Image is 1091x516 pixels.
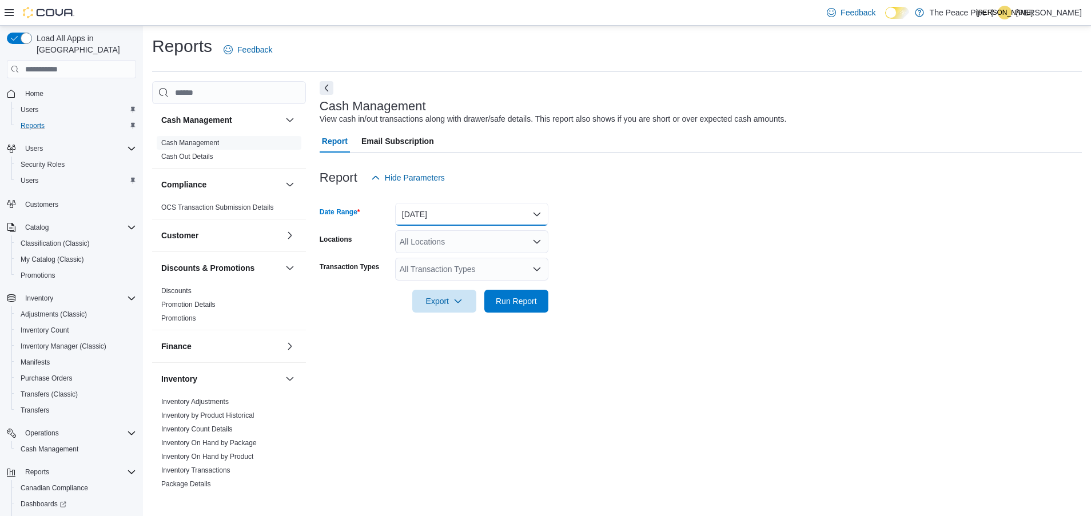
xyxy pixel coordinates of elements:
button: Customers [2,195,141,212]
span: Adjustments (Classic) [16,307,136,321]
div: Compliance [152,201,306,219]
span: Users [16,103,136,117]
span: Cash Management [21,445,78,454]
button: Compliance [161,179,281,190]
span: Load All Apps in [GEOGRAPHIC_DATA] [32,33,136,55]
button: Home [2,85,141,102]
label: Date Range [320,207,360,217]
a: Security Roles [16,158,69,171]
span: Reports [21,121,45,130]
a: Canadian Compliance [16,481,93,495]
h3: Compliance [161,179,206,190]
button: Customer [283,229,297,242]
h3: Customer [161,230,198,241]
a: Cash Management [16,442,83,456]
button: Users [2,141,141,157]
span: Users [16,174,136,187]
span: Transfers (Classic) [16,387,136,401]
button: Reports [11,118,141,134]
a: Inventory Count [16,323,74,337]
a: Cash Management [161,139,219,147]
span: Cash Management [16,442,136,456]
a: Manifests [16,355,54,369]
h3: Cash Management [320,99,426,113]
img: Cova [23,7,74,18]
button: Users [11,102,141,118]
span: Transfers [21,406,49,415]
span: Hide Parameters [385,172,445,183]
span: Reports [16,119,136,133]
a: Promotion Details [161,301,216,309]
span: Users [21,142,136,155]
button: Inventory Manager (Classic) [11,338,141,354]
span: Promotion Details [161,300,216,309]
a: Classification (Classic) [16,237,94,250]
span: Catalog [25,223,49,232]
span: Inventory Manager (Classic) [21,342,106,351]
a: Users [16,174,43,187]
span: Cash Management [161,138,219,147]
span: Inventory Count [16,323,136,337]
a: Purchase Orders [16,371,77,385]
a: Home [21,87,48,101]
span: Canadian Compliance [21,483,88,493]
a: Inventory by Product Historical [161,411,254,419]
a: My Catalog (Classic) [16,253,89,266]
span: Promotions [16,269,136,282]
span: Users [25,144,43,153]
span: Run Report [496,295,537,307]
span: Report [322,130,348,153]
button: Manifests [11,354,141,370]
span: Inventory Transactions [161,466,230,475]
h3: Cash Management [161,114,232,126]
span: Inventory On Hand by Product [161,452,253,461]
button: Users [11,173,141,189]
button: Canadian Compliance [11,480,141,496]
button: Finance [161,341,281,352]
button: Reports [2,464,141,480]
a: Inventory Adjustments [161,398,229,406]
a: Inventory Count Details [161,425,233,433]
span: Inventory Count Details [161,425,233,434]
label: Transaction Types [320,262,379,271]
h3: Report [320,171,357,185]
a: Customers [21,198,63,211]
a: Adjustments (Classic) [16,307,91,321]
span: Manifests [21,358,50,367]
span: Promotions [161,314,196,323]
button: Run Report [484,290,548,313]
button: Catalog [21,221,53,234]
button: Customer [161,230,281,241]
span: Email Subscription [361,130,434,153]
button: [DATE] [395,203,548,226]
button: Operations [2,425,141,441]
button: Open list of options [532,237,541,246]
span: Users [21,105,38,114]
a: Package Details [161,480,211,488]
button: Inventory [161,373,281,385]
h3: Finance [161,341,192,352]
a: Feedback [219,38,277,61]
span: Inventory On Hand by Package [161,438,257,447]
button: Inventory [2,290,141,306]
span: Security Roles [21,160,65,169]
span: Inventory Manager (Classic) [16,339,136,353]
button: Inventory [283,372,297,386]
span: Reports [21,465,136,479]
a: Cash Out Details [161,153,213,161]
div: View cash in/out transactions along with drawer/safe details. This report also shows if you are s... [320,113,787,125]
span: OCS Transaction Submission Details [161,203,274,212]
span: Manifests [16,355,136,369]
a: Transfers [16,403,54,417]
button: Catalog [2,219,141,235]
span: Inventory [21,291,136,305]
a: Promotions [16,269,60,282]
button: Inventory Count [11,322,141,338]
button: Reports [21,465,54,479]
span: Home [25,89,43,98]
a: Inventory On Hand by Package [161,439,257,447]
button: Discounts & Promotions [283,261,297,275]
h1: Reports [152,35,212,58]
span: Home [21,86,136,101]
span: Transfers (Classic) [21,390,78,399]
